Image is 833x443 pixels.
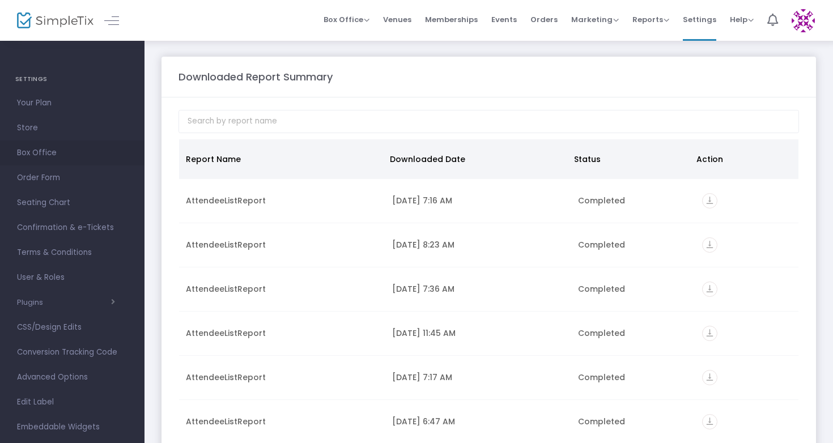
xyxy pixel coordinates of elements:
[17,395,127,410] span: Edit Label
[17,320,127,335] span: CSS/Design Edits
[392,283,564,295] div: 8/24/2025 7:36 AM
[578,283,688,295] div: Completed
[178,69,333,84] m-panel-title: Downloaded Report Summary
[571,14,619,25] span: Marketing
[383,5,411,34] span: Venues
[17,220,127,235] span: Confirmation & e-Tickets
[578,327,688,339] div: Completed
[491,5,517,34] span: Events
[392,195,564,206] div: 8/26/2025 7:16 AM
[530,5,558,34] span: Orders
[392,372,564,383] div: 8/17/2025 7:17 AM
[186,239,379,250] div: AttendeeListReport
[578,239,688,250] div: Completed
[383,139,567,179] th: Downloaded Date
[425,5,478,34] span: Memberships
[702,370,792,385] div: https://go.SimpleTix.com/m80ud
[702,241,717,252] a: vertical_align_bottom
[17,270,127,285] span: User & Roles
[690,139,792,179] th: Action
[632,14,669,25] span: Reports
[702,418,717,429] a: vertical_align_bottom
[702,414,717,429] i: vertical_align_bottom
[578,416,688,427] div: Completed
[702,237,717,253] i: vertical_align_bottom
[730,14,754,25] span: Help
[178,110,799,133] input: Search by report name
[702,326,717,341] i: vertical_align_bottom
[702,370,717,385] i: vertical_align_bottom
[15,68,129,91] h4: SETTINGS
[324,14,369,25] span: Box Office
[186,327,379,339] div: AttendeeListReport
[17,345,127,360] span: Conversion Tracking Code
[702,237,792,253] div: https://go.SimpleTix.com/8704t
[17,245,127,260] span: Terms & Conditions
[186,416,379,427] div: AttendeeListReport
[702,193,792,208] div: https://go.SimpleTix.com/7mtr0
[567,139,690,179] th: Status
[186,283,379,295] div: AttendeeListReport
[702,285,717,296] a: vertical_align_bottom
[578,195,688,206] div: Completed
[702,373,717,385] a: vertical_align_bottom
[702,282,717,297] i: vertical_align_bottom
[17,96,127,110] span: Your Plan
[578,372,688,383] div: Completed
[392,327,564,339] div: 8/18/2025 11:45 AM
[17,195,127,210] span: Seating Chart
[186,372,379,383] div: AttendeeListReport
[17,171,127,185] span: Order Form
[392,239,564,250] div: 8/25/2025 8:23 AM
[17,121,127,135] span: Store
[392,416,564,427] div: 7/18/2025 6:47 AM
[17,146,127,160] span: Box Office
[702,326,792,341] div: https://go.SimpleTix.com/4445b
[702,282,792,297] div: https://go.SimpleTix.com/ve9bf
[683,5,716,34] span: Settings
[702,193,717,208] i: vertical_align_bottom
[179,139,383,179] th: Report Name
[702,329,717,340] a: vertical_align_bottom
[186,195,379,206] div: AttendeeListReport
[17,298,115,307] button: Plugins
[702,414,792,429] div: https://go.SimpleTix.com/8gmnt
[702,197,717,208] a: vertical_align_bottom
[17,370,127,385] span: Advanced Options
[17,420,127,435] span: Embeddable Widgets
